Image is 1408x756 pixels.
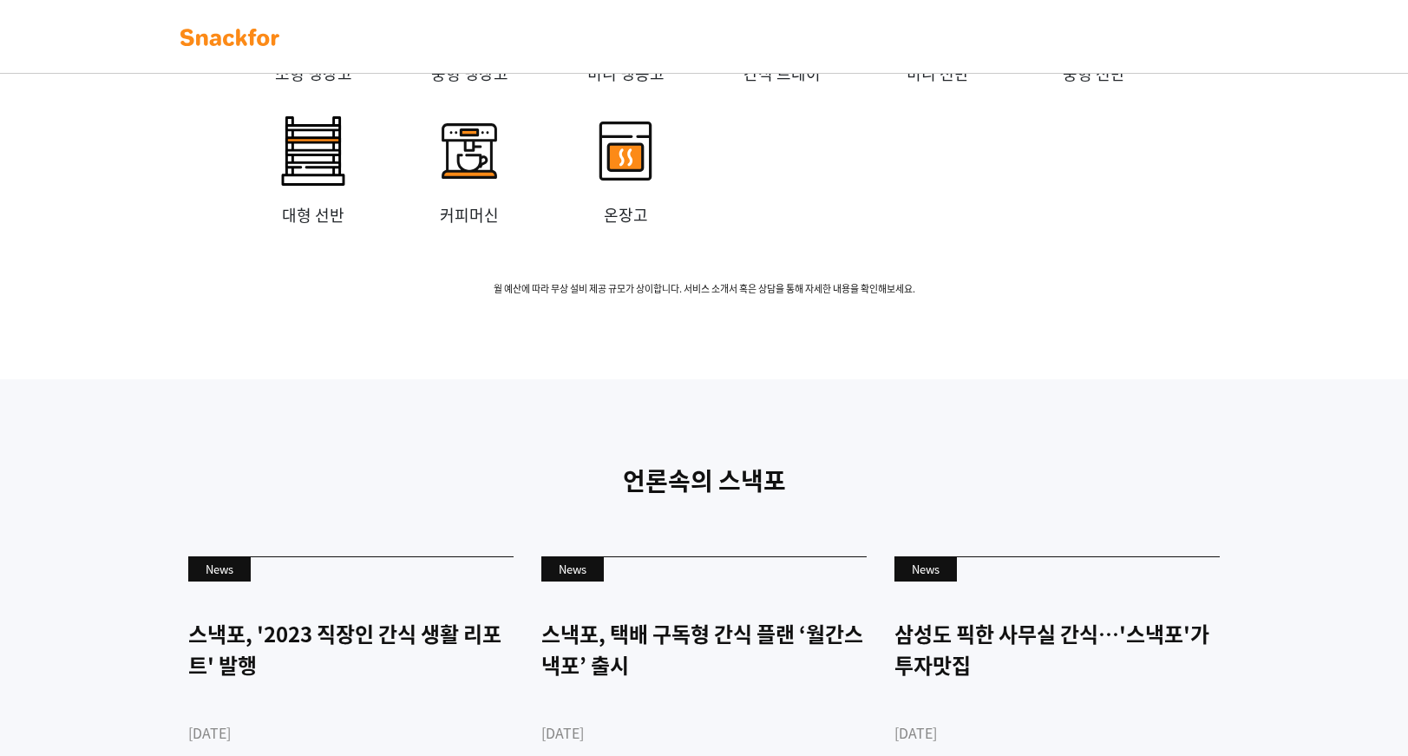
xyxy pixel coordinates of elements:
div: News [894,557,957,582]
span: 월 예산에 따라 무상 설비 제공 규모가 상이합니다. 서비스 소개서 혹은 상담을 통해 자세한 내용을 확인해보세요. [162,282,1247,297]
div: [DATE] [188,722,514,743]
img: invalid-name_4.svg [261,99,365,203]
img: invalid-name_2.svg [417,99,521,203]
div: 스낵포, 택배 구독형 간식 플랜 ‘월간스낵포’ 출시 [541,618,867,680]
p: 커피머신 [391,203,547,227]
p: 대형 선반 [235,203,391,227]
div: 스낵포, '2023 직장인 간식 생활 리포트' 발행 [188,618,514,680]
img: invalid-name_1.svg [573,99,678,203]
div: News [188,557,251,582]
img: background-main-color.svg [175,23,285,51]
div: 삼성도 픽한 사무실 간식…'스낵포'가 투자맛집 [894,618,1220,680]
p: 언론속의 스낵포 [175,463,1234,499]
div: [DATE] [541,722,867,743]
p: 온장고 [547,203,704,227]
div: News [541,557,604,582]
div: [DATE] [894,722,1220,743]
